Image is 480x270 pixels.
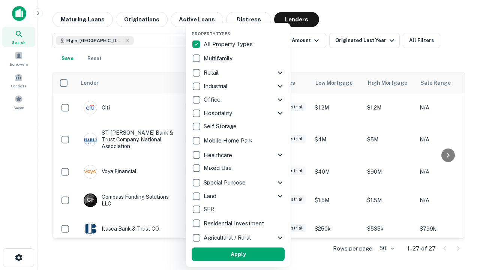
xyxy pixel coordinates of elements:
[204,82,229,91] p: Industrial
[204,95,222,104] p: Office
[192,176,285,189] div: Special Purpose
[192,231,285,244] div: Agricultural / Rural
[192,31,230,36] span: Property Types
[192,79,285,93] div: Industrial
[192,247,285,261] button: Apply
[192,66,285,79] div: Retail
[192,93,285,106] div: Office
[204,122,238,131] p: Self Storage
[204,219,265,228] p: Residential Investment
[204,151,234,160] p: Healthcare
[204,233,252,242] p: Agricultural / Rural
[204,178,247,187] p: Special Purpose
[442,210,480,246] iframe: Chat Widget
[204,54,234,63] p: Multifamily
[204,163,233,172] p: Mixed Use
[204,40,254,49] p: All Property Types
[204,109,234,118] p: Hospitality
[204,68,220,77] p: Retail
[204,205,216,214] p: SFR
[204,192,218,201] p: Land
[192,189,285,203] div: Land
[192,106,285,120] div: Hospitality
[204,136,254,145] p: Mobile Home Park
[192,148,285,162] div: Healthcare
